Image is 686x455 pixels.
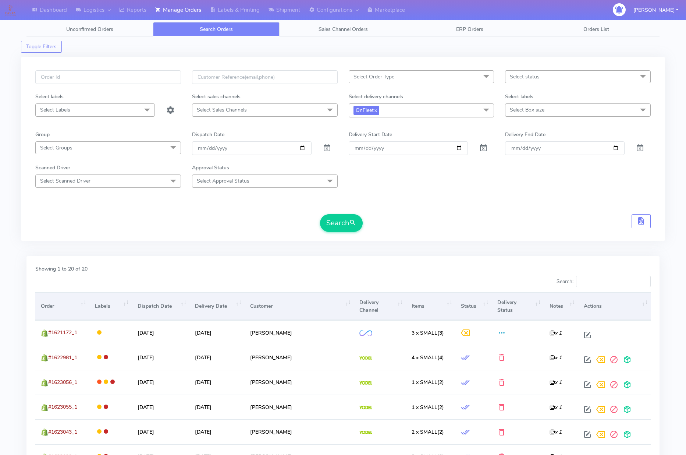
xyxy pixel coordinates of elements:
[412,354,444,361] span: (4)
[189,292,245,320] th: Delivery Date: activate to sort column ascending
[412,329,444,336] span: (3)
[132,345,189,370] td: [DATE]
[550,354,562,361] i: x 1
[192,93,241,100] label: Select sales channels
[412,428,437,435] span: 2 x SMALL
[41,404,48,411] img: shopify.png
[245,395,354,419] td: [PERSON_NAME]
[412,404,444,411] span: (2)
[245,419,354,444] td: [PERSON_NAME]
[412,404,437,411] span: 1 x SMALL
[320,214,363,232] button: Search
[48,403,77,410] span: #1623055_1
[132,395,189,419] td: [DATE]
[40,106,70,113] span: Select Labels
[578,292,651,320] th: Actions: activate to sort column ascending
[576,276,651,288] input: Search:
[505,131,545,138] label: Delivery End Date
[245,345,354,370] td: [PERSON_NAME]
[189,345,245,370] td: [DATE]
[354,292,406,320] th: Delivery Channel: activate to sort column ascending
[550,379,562,386] i: x 1
[456,26,483,33] span: ERP Orders
[21,41,62,53] button: Toggle Filters
[132,370,189,395] td: [DATE]
[412,379,437,386] span: 1 x SMALL
[200,26,233,33] span: Search Orders
[557,276,651,288] label: Search:
[550,404,562,411] i: x 1
[455,292,492,320] th: Status: activate to sort column ascending
[192,70,338,84] input: Customer Reference(email,phone)
[412,379,444,386] span: (2)
[245,370,354,395] td: [PERSON_NAME]
[245,292,354,320] th: Customer: activate to sort column ascending
[48,428,77,435] span: #1623043_1
[192,164,229,172] label: Approval Status
[550,329,562,336] i: x 1
[41,379,48,387] img: shopify.png
[132,419,189,444] td: [DATE]
[359,356,372,360] img: Yodel
[48,379,77,386] span: #1623056_1
[189,320,245,345] td: [DATE]
[41,428,48,436] img: shopify.png
[35,292,89,320] th: Order: activate to sort column ascending
[132,320,189,345] td: [DATE]
[359,330,372,336] img: OnFleet
[412,428,444,435] span: (2)
[412,354,437,361] span: 4 x SMALL
[245,320,354,345] td: [PERSON_NAME]
[189,370,245,395] td: [DATE]
[40,177,90,184] span: Select Scanned Driver
[583,26,609,33] span: Orders List
[89,292,132,320] th: Labels: activate to sort column ascending
[505,93,533,100] label: Select labels
[40,144,72,151] span: Select Groups
[41,329,48,337] img: shopify.png
[544,292,578,320] th: Notes: activate to sort column ascending
[189,395,245,419] td: [DATE]
[510,106,544,113] span: Select Box size
[192,131,224,138] label: Dispatch Date
[412,329,437,336] span: 3 x SMALL
[48,329,77,336] span: #1621172_1
[189,419,245,444] td: [DATE]
[48,354,77,361] span: #1622981_1
[359,381,372,385] img: Yodel
[197,106,247,113] span: Select Sales Channels
[374,106,377,114] a: x
[66,26,113,33] span: Unconfirmed Orders
[35,265,88,273] label: Showing 1 to 20 of 20
[35,131,50,138] label: Group
[197,177,249,184] span: Select Approval Status
[359,406,372,409] img: Yodel
[550,428,562,435] i: x 1
[492,292,544,320] th: Delivery Status: activate to sort column ascending
[406,292,455,320] th: Items: activate to sort column ascending
[353,106,379,114] span: OnFleet
[35,164,70,172] label: Scanned Driver
[359,431,372,434] img: Yodel
[510,73,540,80] span: Select status
[349,93,403,100] label: Select delivery channels
[35,93,64,100] label: Select labels
[35,70,181,84] input: Order Id
[132,292,189,320] th: Dispatch Date: activate to sort column ascending
[26,22,660,36] ul: Tabs
[41,354,48,361] img: shopify.png
[628,3,684,18] button: [PERSON_NAME]
[349,131,392,138] label: Delivery Start Date
[319,26,368,33] span: Sales Channel Orders
[353,73,394,80] span: Select Order Type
